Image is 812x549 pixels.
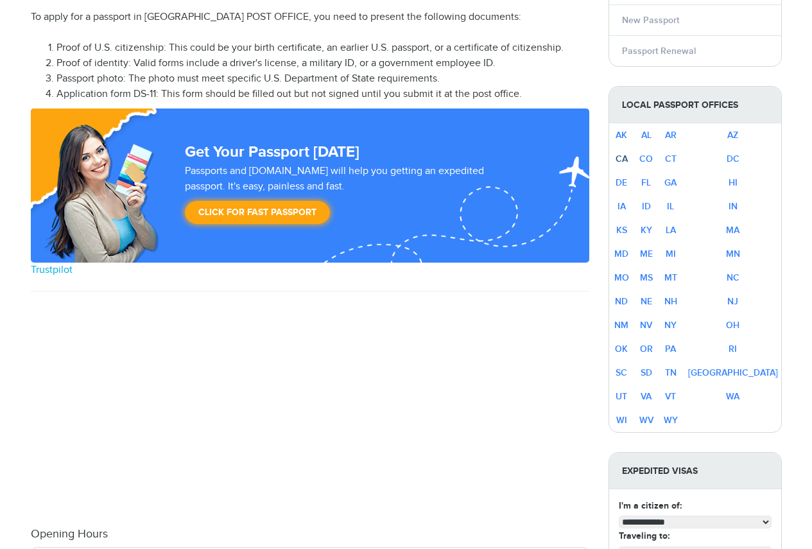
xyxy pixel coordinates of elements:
[641,367,652,378] a: SD
[641,296,652,307] a: NE
[641,391,652,402] a: VA
[667,201,674,212] a: IL
[688,367,778,378] a: [GEOGRAPHIC_DATA]
[640,248,653,259] a: ME
[726,320,739,331] a: OH
[616,130,627,141] a: AK
[56,71,589,87] li: Passport photo: The photo must meet specific U.S. Department of State requirements.
[726,225,739,236] a: MA
[619,499,682,512] label: I'm a citizen of:
[616,177,627,188] a: DE
[56,56,589,71] li: Proof of identity: Valid forms include a driver's license, a military ID, or a government employe...
[641,130,652,141] a: AL
[640,344,653,354] a: OR
[56,40,589,56] li: Proof of U.S. citizenship: This could be your birth certificate, an earlier U.S. passport, or a c...
[665,367,677,378] a: TN
[727,296,738,307] a: NJ
[665,130,677,141] a: AR
[727,130,738,141] a: AZ
[664,272,677,283] a: MT
[665,391,676,402] a: VT
[614,272,629,283] a: MO
[619,529,669,543] label: Traveling to:
[185,143,359,161] strong: Get Your Passport [DATE]
[616,153,628,164] a: CA
[615,296,628,307] a: ND
[616,225,627,236] a: KS
[666,248,676,259] a: MI
[641,225,652,236] a: KY
[616,367,627,378] a: SC
[614,248,628,259] a: MD
[729,177,738,188] a: HI
[666,225,676,236] a: LA
[609,87,781,123] strong: Local Passport Offices
[642,201,651,212] a: ID
[622,46,696,57] a: Passport Renewal
[31,10,589,25] p: To apply for a passport in [GEOGRAPHIC_DATA] POST OFFICE, you need to present the following docum...
[664,296,677,307] a: NH
[609,453,781,489] strong: Expedited Visas
[614,320,628,331] a: NM
[639,153,653,164] a: CO
[726,391,739,402] a: WA
[729,201,738,212] a: IN
[640,320,652,331] a: NV
[615,344,628,354] a: OK
[31,264,73,276] a: Trustpilot
[180,164,530,231] div: Passports and [DOMAIN_NAME] will help you getting an expedited passport. It's easy, painless and ...
[639,415,653,426] a: WV
[640,272,653,283] a: MS
[727,272,739,283] a: NC
[616,415,627,426] a: WI
[616,391,627,402] a: UT
[641,177,651,188] a: FL
[664,177,677,188] a: GA
[665,153,677,164] a: CT
[665,344,676,354] a: PA
[729,344,737,354] a: RI
[664,320,677,331] a: NY
[622,15,679,26] a: New Passport
[726,248,740,259] a: MN
[56,87,589,102] li: Application form DS-11: This form should be filled out but not signed until you submit it at the ...
[185,201,330,224] a: Click for Fast Passport
[727,153,739,164] a: DC
[31,528,589,541] h4: Opening Hours
[664,415,678,426] a: WY
[618,201,626,212] a: IA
